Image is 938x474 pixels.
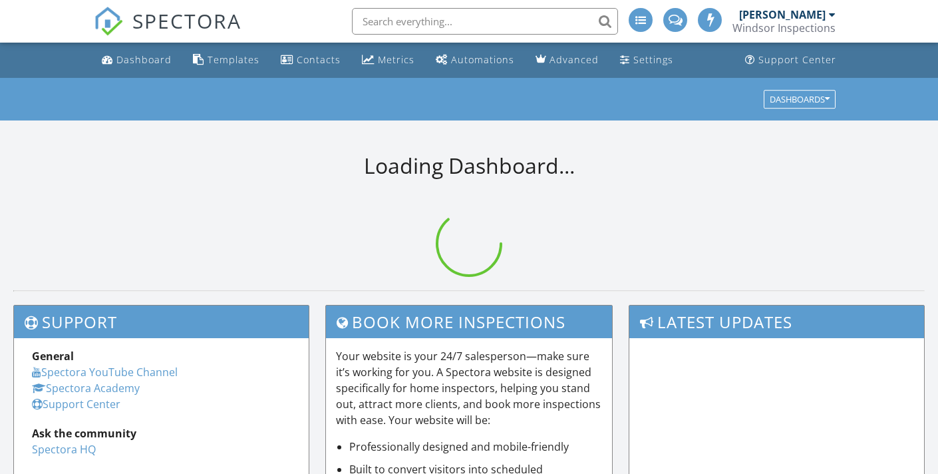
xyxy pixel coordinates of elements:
[740,48,842,73] a: Support Center
[326,306,613,338] h3: Book More Inspections
[378,53,414,66] div: Metrics
[352,8,618,35] input: Search everything...
[633,53,673,66] div: Settings
[32,365,178,379] a: Spectora YouTube Channel
[629,306,924,338] h3: Latest Updates
[32,381,140,395] a: Spectora Academy
[615,48,679,73] a: Settings
[549,53,599,66] div: Advanced
[336,348,603,428] p: Your website is your 24/7 salesperson—make sure it’s working for you. A Spectora website is desig...
[430,48,520,73] a: Automations (Basic)
[770,95,830,104] div: Dashboards
[32,442,96,457] a: Spectora HQ
[297,53,341,66] div: Contacts
[764,90,836,109] button: Dashboards
[275,48,346,73] a: Contacts
[758,53,836,66] div: Support Center
[32,349,74,363] strong: General
[732,21,836,35] div: Windsor Inspections
[208,53,259,66] div: Templates
[357,48,420,73] a: Metrics
[188,48,265,73] a: Templates
[739,8,826,21] div: [PERSON_NAME]
[94,7,123,36] img: The Best Home Inspection Software - Spectora
[96,48,177,73] a: Dashboard
[530,48,604,73] a: Advanced
[14,306,309,338] h3: Support
[349,439,603,455] li: Professionally designed and mobile-friendly
[116,53,172,66] div: Dashboard
[451,53,514,66] div: Automations
[94,18,241,46] a: SPECTORA
[32,397,120,411] a: Support Center
[132,7,241,35] span: SPECTORA
[32,425,291,441] div: Ask the community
